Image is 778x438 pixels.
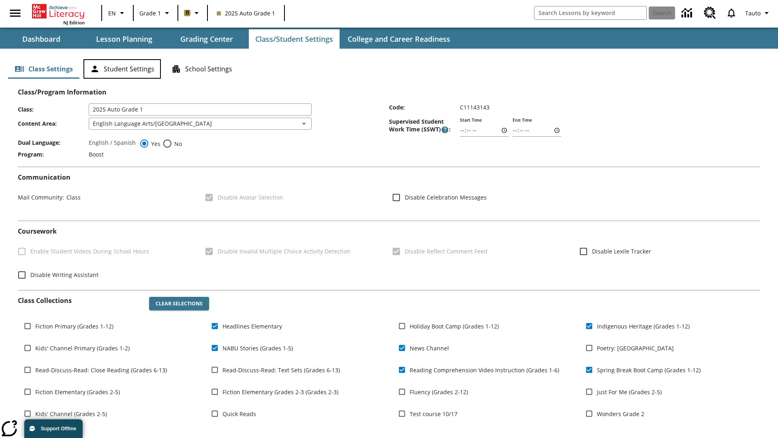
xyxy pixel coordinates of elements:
[18,150,89,158] span: Program :
[64,193,81,201] span: Class
[149,297,209,311] button: Clear Selections
[89,103,312,116] input: Class
[35,322,113,331] span: Fiction Primary (Grades 1-12)
[721,2,742,24] a: Notifications
[41,426,76,432] span: Support Offline
[18,297,143,305] h2: Class Collections
[513,117,532,123] label: End Time
[222,410,256,418] span: Quick Reads
[18,174,760,181] h2: Communication
[18,88,760,96] h2: Class/Program Information
[186,8,189,18] span: B
[35,410,107,418] span: Kids' Channel (Grades 2-5)
[105,6,130,20] button: Language: EN, Select a language
[18,290,760,432] div: Class Collections
[410,322,499,331] span: Holiday Boot Camp (Grades 1-12)
[35,366,167,374] span: Read-Discuss-Read: Close Reading (Grades 6-13)
[89,150,104,158] span: Boost
[89,139,136,148] label: English / Spanish
[18,228,760,283] div: Coursework
[218,193,283,202] span: Disable Avatar Selection
[83,29,165,49] button: Lesson Planning
[405,247,487,255] span: Disable Reflect Comment Feed
[172,140,182,148] span: No
[89,118,312,130] div: English Language Arts/[GEOGRAPHIC_DATA]
[165,59,239,79] button: School Settings
[30,271,98,279] span: Disable Writing Assistant
[8,59,79,79] button: Class Settings
[24,419,83,438] button: Support Offline
[222,344,293,352] span: NABU Stories (Grades 1-5)
[18,120,89,127] span: Content Area :
[222,366,340,374] span: Read-Discuss-Read: Text Sets (Grades 6-13)
[597,388,662,396] span: Just For Me (Grades 2-5)
[218,247,351,255] span: Disable Invalid Multiple Choice Activity Detection
[597,410,644,418] span: Wonders Grade 2
[389,103,460,111] span: Code :
[341,29,457,49] button: College and Career Readiness
[8,59,770,79] div: Class/Student Settings
[745,9,761,17] span: Tauto
[30,247,149,255] span: Enable Student Videos During School Hours
[249,29,340,49] button: Class/Student Settings
[389,118,460,134] span: Supervised Student Work Time (SSWT) :
[166,29,247,49] button: Grading Center
[597,366,701,374] span: Spring Break Boot Camp (Grades 1-12)
[3,1,27,25] button: Open side menu
[139,9,161,17] span: Grade 1
[534,6,646,19] input: search field
[18,139,89,146] span: Dual Language :
[35,388,120,396] span: Fiction Elementary (Grades 2-5)
[441,126,449,134] button: Supervised Student Work Time is the timeframe when students can take LevelSet and when lessons ar...
[18,96,760,160] div: Class/Program Information
[217,9,275,17] span: 2025 Auto Grade 1
[597,322,690,331] span: Indigenous Heritage (Grades 1-12)
[405,193,487,202] span: Disable Celebration Messages
[18,193,64,201] span: Mail Community :
[592,247,651,255] span: Disable Lexile Tracker
[677,2,699,24] a: Data Center
[222,322,282,331] span: Headlines Elementary
[35,344,130,352] span: Kids' Channel Primary (Grades 1-2)
[1,29,82,49] button: Dashboard
[460,103,489,111] span: C11143143
[32,2,85,26] div: Home
[410,388,468,396] span: Fluency (Grades 2-12)
[149,140,160,148] span: Yes
[18,105,89,113] span: Class :
[83,59,161,79] button: Student Settings
[18,228,760,235] h2: Course work
[742,6,775,20] button: Profile/Settings
[108,9,116,17] span: EN
[18,174,760,214] div: Communication
[460,117,482,123] label: Start Time
[597,344,674,352] span: Poetry: [GEOGRAPHIC_DATA]
[410,344,449,352] span: News Channel
[32,3,85,19] a: Home
[63,19,85,26] span: NJ Edition
[699,2,721,24] a: Resource Center, Will open in new tab
[222,388,338,396] span: Fiction Elementary Grades 2-3 (Grades 2-3)
[410,410,457,418] span: Test course 10/17
[136,6,175,20] button: Grade: Grade 1, Select a grade
[410,366,559,374] span: Reading Comprehension Video Instruction (Grades 1-6)
[181,6,205,20] button: Boost Class color is light brown. Change class color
